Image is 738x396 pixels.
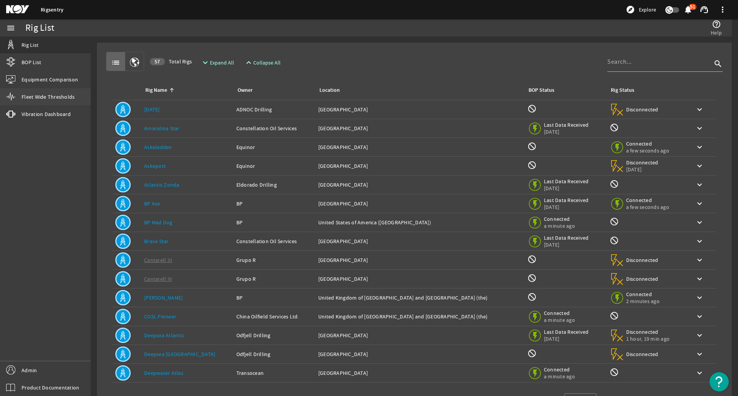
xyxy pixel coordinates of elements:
[318,106,521,113] div: [GEOGRAPHIC_DATA]
[626,335,670,342] span: 1 hour, 19 min ago
[610,311,619,320] mat-icon: Rig Monitoring not available for this rig
[544,215,577,222] span: Connected
[318,219,521,226] div: United States of America ([GEOGRAPHIC_DATA])
[144,162,166,169] a: Askepott
[241,56,284,70] button: Collapse All
[544,373,577,380] span: a minute ago
[236,124,312,132] div: Constellation Oil Services
[544,335,589,342] span: [DATE]
[198,56,237,70] button: Expand All
[319,86,340,94] div: Location
[544,197,589,204] span: Last Data Received
[544,316,577,323] span: a minute ago
[244,58,250,67] mat-icon: expand_less
[318,181,521,189] div: [GEOGRAPHIC_DATA]
[639,6,656,13] span: Explore
[695,180,704,189] mat-icon: keyboard_arrow_down
[610,217,619,226] mat-icon: Rig Monitoring not available for this rig
[527,273,537,283] mat-icon: BOP Monitoring not available for this rig
[544,178,589,185] span: Last Data Received
[236,162,312,170] div: Equinor
[527,349,537,358] mat-icon: BOP Monitoring not available for this rig
[22,41,38,49] span: Rig List
[22,384,79,391] span: Product Documentation
[144,144,172,151] a: Askeladden
[318,313,521,320] div: United Kingdom of [GEOGRAPHIC_DATA] and [GEOGRAPHIC_DATA] (the)
[683,5,693,14] mat-icon: notifications
[318,275,521,283] div: [GEOGRAPHIC_DATA]
[144,294,183,301] a: [PERSON_NAME]
[318,256,521,264] div: [GEOGRAPHIC_DATA]
[684,6,692,14] button: 51
[626,328,670,335] span: Disconnected
[236,200,312,207] div: BP
[626,166,659,173] span: [DATE]
[144,238,169,245] a: Brava Star
[626,140,669,147] span: Connected
[236,331,312,339] div: Odfjell Drilling
[318,350,521,358] div: [GEOGRAPHIC_DATA]
[711,29,722,36] span: Help
[527,104,537,113] mat-icon: BOP Monitoring not available for this rig
[626,5,635,14] mat-icon: explore
[695,312,704,321] mat-icon: keyboard_arrow_down
[544,204,589,210] span: [DATE]
[144,332,184,339] a: Deepsea Atlantic
[144,275,172,282] a: Cantarell IV
[236,219,312,226] div: BP
[318,143,521,151] div: [GEOGRAPHIC_DATA]
[610,123,619,132] mat-icon: Rig Monitoring not available for this rig
[713,0,732,19] button: more_vert
[544,366,577,373] span: Connected
[6,109,15,119] mat-icon: vibration
[712,20,721,29] mat-icon: help_outline
[22,93,75,101] span: Fleet Wide Thresholds
[22,110,71,118] span: Vibration Dashboard
[695,218,704,227] mat-icon: keyboard_arrow_down
[544,121,589,128] span: Last Data Received
[236,275,312,283] div: Grupo R
[236,143,312,151] div: Equinor
[144,313,176,320] a: COSL Pioneer
[713,59,723,68] i: search
[695,331,704,340] mat-icon: keyboard_arrow_down
[544,241,589,248] span: [DATE]
[626,351,659,358] span: Disconnected
[144,219,173,226] a: BP Mad Dog
[318,237,521,245] div: [GEOGRAPHIC_DATA]
[544,234,589,241] span: Last Data Received
[236,350,312,358] div: Odfjell Drilling
[236,106,312,113] div: ADNOC Drilling
[25,24,54,32] div: Rig List
[236,256,312,264] div: Grupo R
[22,76,78,83] span: Equipment Comparison
[22,58,41,66] span: BOP List
[626,147,669,154] span: a few seconds ago
[626,106,659,113] span: Disconnected
[544,185,589,192] span: [DATE]
[527,255,537,264] mat-icon: BOP Monitoring not available for this rig
[41,6,63,13] a: Rigsentry
[236,237,312,245] div: Constellation Oil Services
[6,23,15,33] mat-icon: menu
[144,125,180,132] a: Amaralina Star
[236,369,312,377] div: Transocean
[610,368,619,377] mat-icon: Rig Monitoring not available for this rig
[695,142,704,152] mat-icon: keyboard_arrow_down
[610,236,619,245] mat-icon: Rig Monitoring not available for this rig
[318,369,521,377] div: [GEOGRAPHIC_DATA]
[544,222,577,229] span: a minute ago
[529,86,554,94] div: BOP Status
[695,368,704,378] mat-icon: keyboard_arrow_down
[201,58,207,67] mat-icon: expand_more
[607,57,712,66] input: Search...
[695,293,704,302] mat-icon: keyboard_arrow_down
[22,366,37,374] span: Admin
[144,106,160,113] a: [DATE]
[695,237,704,246] mat-icon: keyboard_arrow_down
[626,275,659,282] span: Disconnected
[210,59,234,66] span: Expand All
[623,3,659,16] button: Explore
[318,86,518,94] div: Location
[527,142,537,151] mat-icon: BOP Monitoring not available for this rig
